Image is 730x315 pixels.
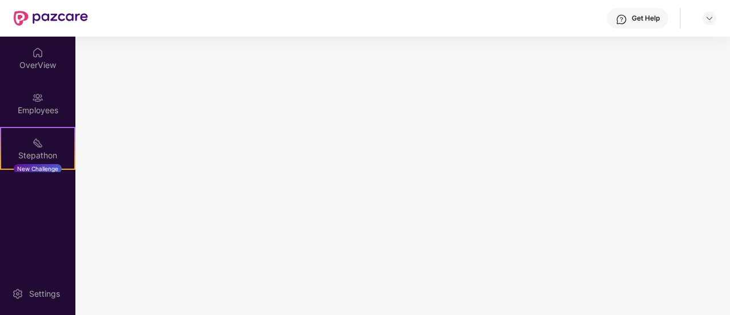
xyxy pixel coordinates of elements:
[14,164,62,173] div: New Challenge
[32,47,43,58] img: svg+xml;base64,PHN2ZyBpZD0iSG9tZSIgeG1sbnM9Imh0dHA6Ly93d3cudzMub3JnLzIwMDAvc3ZnIiB3aWR0aD0iMjAiIG...
[632,14,660,23] div: Get Help
[1,150,74,161] div: Stepathon
[32,137,43,149] img: svg+xml;base64,PHN2ZyB4bWxucz0iaHR0cDovL3d3dy53My5vcmcvMjAwMC9zdmciIHdpZHRoPSIyMSIgaGVpZ2h0PSIyMC...
[616,14,627,25] img: svg+xml;base64,PHN2ZyBpZD0iSGVscC0zMngzMiIgeG1sbnM9Imh0dHA6Ly93d3cudzMub3JnLzIwMDAvc3ZnIiB3aWR0aD...
[705,14,714,23] img: svg+xml;base64,PHN2ZyBpZD0iRHJvcGRvd24tMzJ4MzIiIHhtbG5zPSJodHRwOi8vd3d3LnczLm9yZy8yMDAwL3N2ZyIgd2...
[14,11,88,26] img: New Pazcare Logo
[26,288,63,300] div: Settings
[32,92,43,103] img: svg+xml;base64,PHN2ZyBpZD0iRW1wbG95ZWVzIiB4bWxucz0iaHR0cDovL3d3dy53My5vcmcvMjAwMC9zdmciIHdpZHRoPS...
[12,288,23,300] img: svg+xml;base64,PHN2ZyBpZD0iU2V0dGluZy0yMHgyMCIgeG1sbnM9Imh0dHA6Ly93d3cudzMub3JnLzIwMDAvc3ZnIiB3aW...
